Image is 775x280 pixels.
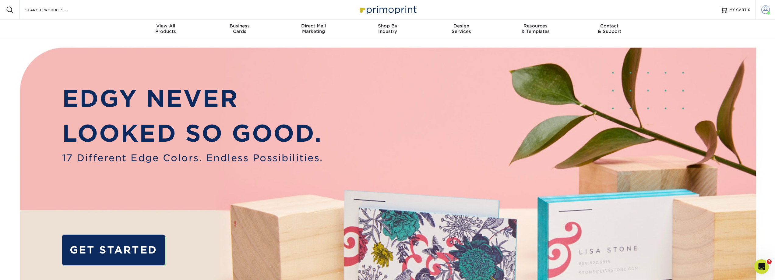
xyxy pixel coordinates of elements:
a: View AllProducts [129,19,203,39]
span: MY CART [729,7,747,12]
div: Industry [351,23,424,34]
div: Cards [203,23,277,34]
a: Resources& Templates [498,19,572,39]
a: GET STARTED [62,235,165,265]
span: 17 Different Edge Colors. Endless Possibilities. [62,151,323,165]
iframe: Intercom live chat [754,259,769,274]
span: 0 [748,8,751,12]
a: Shop ByIndustry [351,19,424,39]
iframe: Google Customer Reviews [2,261,52,278]
a: DesignServices [424,19,498,39]
input: SEARCH PRODUCTS..... [25,6,84,13]
div: Products [129,23,203,34]
a: BusinessCards [203,19,277,39]
p: LOOKED SO GOOD. [62,116,323,151]
span: Business [203,23,277,29]
span: Shop By [351,23,424,29]
div: & Support [572,23,646,34]
span: 7 [767,259,772,264]
span: Resources [498,23,572,29]
a: Direct MailMarketing [277,19,351,39]
div: Services [424,23,498,34]
img: Primoprint [357,3,418,16]
p: EDGY NEVER [62,81,323,116]
span: Contact [572,23,646,29]
div: & Templates [498,23,572,34]
a: Contact& Support [572,19,646,39]
span: Direct Mail [277,23,351,29]
div: Marketing [277,23,351,34]
span: Design [424,23,498,29]
span: View All [129,23,203,29]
